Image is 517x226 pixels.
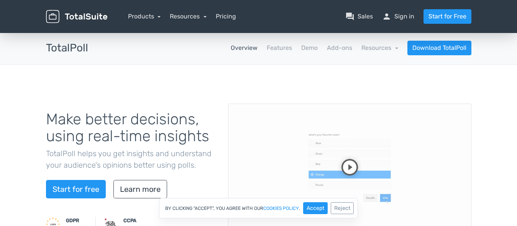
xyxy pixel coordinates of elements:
span: question_answer [345,12,355,21]
a: Learn more [113,180,167,198]
span: person [382,12,391,21]
a: personSign in [382,12,414,21]
a: Start for free [46,180,106,198]
a: Add-ons [327,43,352,53]
a: Products [128,13,161,20]
a: Pricing [216,12,236,21]
strong: GDPR [66,218,79,223]
a: Resources [170,13,207,20]
a: cookies policy [263,206,299,211]
h1: Make better decisions, using real-time insights [46,111,217,145]
p: TotalPoll helps you get insights and understand your audience's opinions better using polls. [46,148,217,171]
a: Start for Free [423,9,471,24]
h3: TotalPoll [46,42,88,54]
a: Download TotalPoll [407,41,471,55]
strong: CCPA [123,218,136,223]
a: Features [267,43,292,53]
button: Accept [303,202,328,214]
a: Resources [361,44,398,51]
a: question_answerSales [345,12,373,21]
div: By clicking "Accept", you agree with our . [159,198,358,218]
img: TotalSuite for WordPress [46,10,107,23]
a: Demo [301,43,318,53]
button: Reject [331,202,354,214]
a: Overview [231,43,258,53]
